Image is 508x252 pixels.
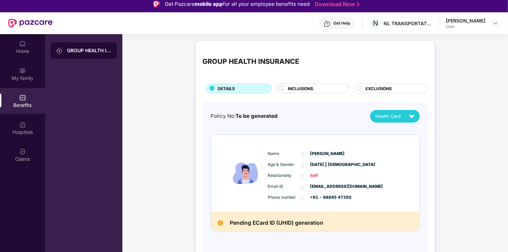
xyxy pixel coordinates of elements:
[493,20,498,26] img: svg+xml;base64,PHN2ZyBpZD0iRHJvcGRvd24tMzJ4MzIiIHhtbG5zPSJodHRwOi8vd3d3LnczLm9yZy8yMDAwL3N2ZyIgd2...
[302,172,304,180] span: :
[370,110,420,123] button: Health Card
[373,19,378,27] span: N
[268,194,302,201] span: Phone number
[19,94,26,101] img: svg+xml;base64,PHN2ZyBpZD0iQmVuZWZpdHMiIHhtbG5zPSJodHRwOi8vd3d3LnczLm9yZy8yMDAwL3N2ZyIgd2lkdGg9Ij...
[324,20,331,27] img: svg+xml;base64,PHN2ZyBpZD0iSGVscC0zMngzMiIgeG1sbnM9Imh0dHA6Ly93d3cudzMub3JnLzIwMDAvc3ZnIiB3aWR0aD...
[333,20,350,26] div: Get Help
[302,183,304,191] span: :
[19,148,26,155] img: svg+xml;base64,PHN2ZyBpZD0iQ2xhaW0iIHhtbG5zPSJodHRwOi8vd3d3LnczLm9yZy8yMDAwL3N2ZyIgd2lkdGg9IjIwIi...
[236,113,278,119] span: To be generated
[202,56,299,67] div: GROUP HEALTH INSURANCE
[310,194,345,201] span: +91 - 88845 47350
[268,183,302,190] span: Email ID
[302,194,304,201] span: :
[268,172,302,179] span: Relationship
[315,1,358,8] a: Download Now
[365,85,392,92] span: EXCLUSIONS
[268,151,302,157] span: Name
[19,67,26,74] img: svg+xml;base64,PHN2ZyB3aWR0aD0iMjAiIGhlaWdodD0iMjAiIHZpZXdCb3g9IjAgMCAyMCAyMCIgZmlsbD0ibm9uZSIgeG...
[19,121,26,128] img: svg+xml;base64,PHN2ZyBpZD0iSG9zcGl0YWxzIiB4bWxucz0iaHR0cDovL3d3dy53My5vcmcvMjAwMC9zdmciIHdpZHRoPS...
[406,110,418,122] img: svg+xml;base64,PHN2ZyB4bWxucz0iaHR0cDovL3d3dy53My5vcmcvMjAwMC9zdmciIHZpZXdCb3g9IjAgMCAyNCAyNCIgd2...
[446,17,485,24] div: [PERSON_NAME]
[230,219,324,228] h2: Pending ECard ID (UHID) generation
[56,47,63,54] img: svg+xml;base64,PHN2ZyB3aWR0aD0iMjAiIGhlaWdodD0iMjAiIHZpZXdCb3g9IjAgMCAyMCAyMCIgZmlsbD0ibm9uZSIgeG...
[310,162,345,168] span: [DATE] | [DEMOGRAPHIC_DATA]
[310,151,345,157] span: [PERSON_NAME]
[446,24,485,29] div: User
[218,85,235,92] span: DETAILS
[218,220,223,226] img: Pending
[19,40,26,47] img: svg+xml;base64,PHN2ZyBpZD0iSG9tZSIgeG1sbnM9Imh0dHA6Ly93d3cudzMub3JnLzIwMDAvc3ZnIiB3aWR0aD0iMjAiIG...
[195,1,223,7] strong: mobile app
[67,47,111,54] div: GROUP HEALTH INSURANCE
[310,183,345,190] span: [EMAIL_ADDRESS][DOMAIN_NAME]
[211,112,278,120] div: Policy No:
[384,20,431,27] div: NL TRANSPORTATION PRIVATE LIMITED
[302,161,304,169] span: :
[153,1,160,8] img: Logo
[8,19,53,28] img: New Pazcare Logo
[310,172,345,179] span: Self
[357,1,360,8] img: Stroke
[268,162,302,168] span: Age & Gender
[375,113,401,120] span: Health Card
[302,150,304,158] span: :
[225,143,266,203] img: icon
[288,85,313,92] span: INCLUSIONS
